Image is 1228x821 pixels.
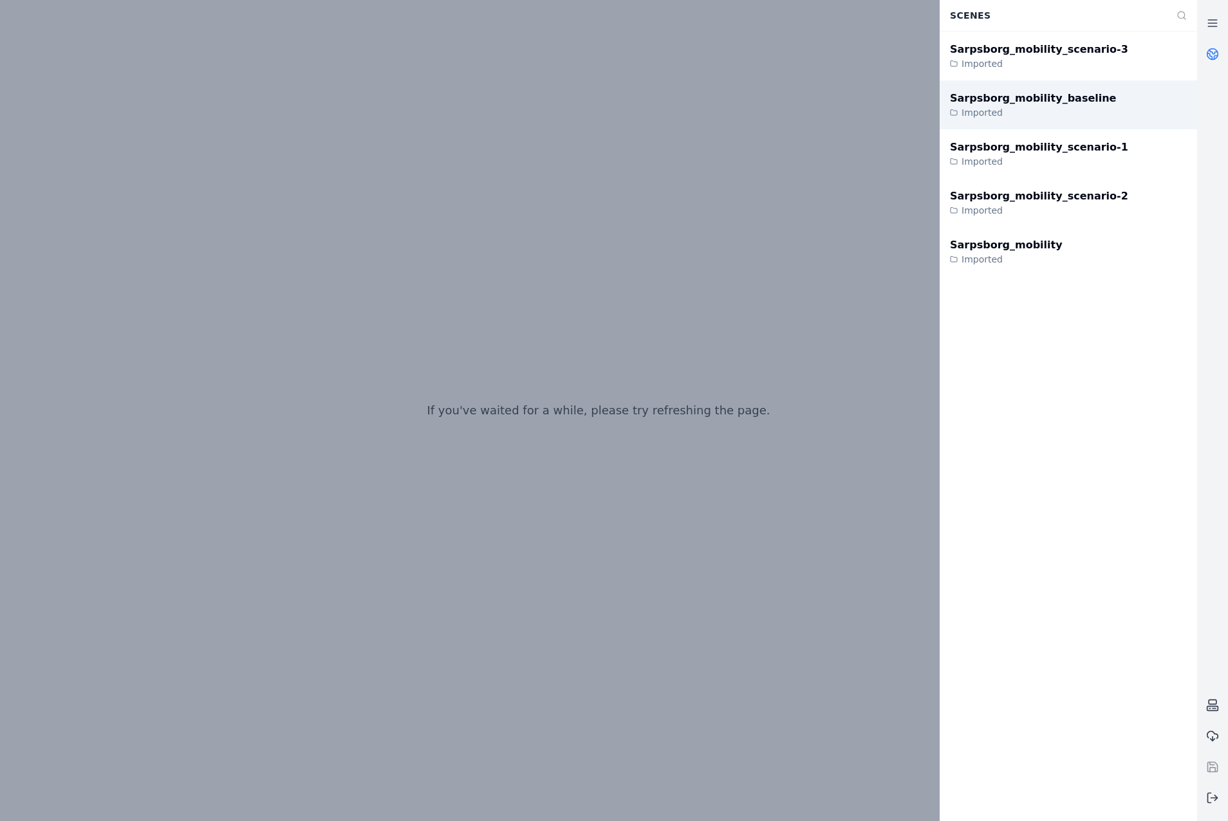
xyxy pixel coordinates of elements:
[950,42,1128,57] div: Sarpsborg_mobility_scenario-3
[950,189,1128,204] div: Sarpsborg_mobility_scenario-2
[950,155,1128,168] div: Imported
[950,237,1063,253] div: Sarpsborg_mobility
[950,106,1116,119] div: Imported
[427,401,770,420] p: If you've waited for a while, please try refreshing the page.
[950,57,1128,70] div: Imported
[950,91,1116,106] div: Sarpsborg_mobility_baseline
[950,253,1063,266] div: Imported
[950,140,1128,155] div: Sarpsborg_mobility_scenario-1
[942,3,1169,28] div: Scenes
[950,204,1128,217] div: Imported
